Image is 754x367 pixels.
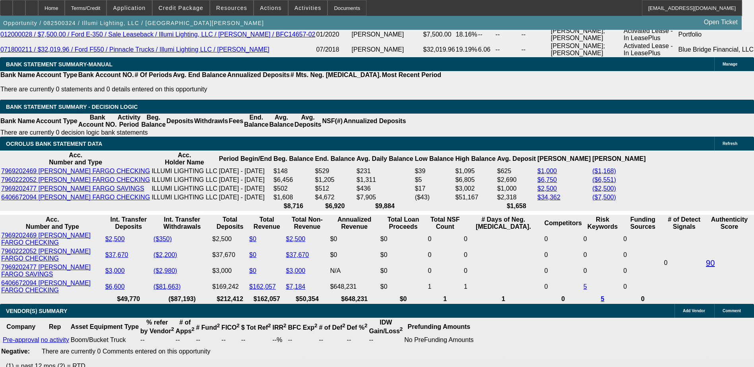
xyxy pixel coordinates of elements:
td: [PERSON_NAME] [351,27,423,42]
th: Total Non-Revenue [285,216,329,231]
a: ($81,663) [153,283,181,290]
span: OCROLUS BANK STATEMENT DATA [6,141,102,147]
a: $7,184 [286,283,305,290]
button: Actions [254,0,288,15]
th: # Of Periods [134,71,173,79]
b: Negative: [1,348,30,355]
td: 1 [427,279,463,294]
td: $32,019.96 [423,42,455,57]
sup: 2 [268,323,271,328]
th: $49,770 [105,295,152,303]
td: 0 [623,247,663,263]
td: [PERSON_NAME]; [PERSON_NAME] [550,27,623,42]
a: $0 [249,267,256,274]
td: [DATE] - [DATE] [219,185,272,193]
td: -- [347,336,368,344]
b: Prefunding Amounts [408,323,471,330]
td: Boom/Bucket Truck [70,336,139,344]
a: ($2,500) [592,185,616,192]
a: $1,000 [537,168,557,174]
th: Funding Sources [623,216,663,231]
td: --% [272,336,287,344]
a: $2,500 [537,185,557,192]
a: $34,362 [537,194,560,201]
td: $529 [315,167,355,175]
b: $ Tot Ref [241,324,271,331]
td: 0 [544,232,582,247]
th: Authenticity Score [706,216,753,231]
td: [PERSON_NAME] [351,42,423,57]
th: # Days of Neg. [MEDICAL_DATA]. [463,216,543,231]
td: $5 [415,176,454,184]
a: 5 [583,283,587,290]
sup: 2 [364,323,367,328]
td: $51,167 [455,193,496,201]
td: $0 [380,263,427,278]
b: % refer by Vendor [140,319,174,334]
td: 0 [427,247,463,263]
span: There are currently 0 Comments entered on this opportunity [42,348,210,355]
a: $0 [249,236,256,242]
td: $7,500.00 [423,27,455,42]
sup: 2 [171,326,174,332]
b: Asset Equipment Type [71,323,139,330]
th: Acc. Number and Type [1,216,104,231]
th: Total Deposits [212,216,248,231]
td: 0 [427,232,463,247]
td: 6.06 [478,42,495,57]
td: -- [241,336,271,344]
div: No PreFunding Amounts [404,336,473,344]
td: $39 [415,167,454,175]
button: Resources [210,0,253,15]
td: ($43) [415,193,454,201]
td: 0 [427,263,463,278]
td: 0 [663,232,705,294]
td: -- [521,27,550,42]
td: Blue Bridge Financial, LLC [678,42,754,57]
b: Rep [49,323,61,330]
th: Sum of the Total NSF Count and Total Overdraft Fee Count from Ocrolus [427,216,463,231]
th: Avg. Daily Balance [356,151,414,166]
td: -- [521,42,550,57]
td: $0 [380,279,427,294]
sup: 2 [283,323,286,328]
a: 7969202477 [PERSON_NAME] FARGO SAVINGS [1,185,144,192]
td: $6,456 [273,176,314,184]
th: Account Type [35,114,78,129]
th: # Mts. Neg. [MEDICAL_DATA]. [290,71,382,79]
div: $0 [330,251,378,259]
span: Application [113,5,145,11]
td: 0 [544,247,582,263]
td: $37,670 [212,247,248,263]
td: $1,311 [356,176,414,184]
td: 07/2018 [316,42,351,57]
span: Credit Package [159,5,204,11]
td: ILLUMI LIGHTING LLC [151,167,217,175]
th: Deposits [166,114,194,129]
td: 0 [583,263,622,278]
th: Account Type [35,71,78,79]
th: $8,716 [273,202,314,210]
td: -- [196,336,220,344]
span: Manage [723,62,737,66]
a: 90 [706,259,715,267]
a: $2,500 [286,236,305,242]
span: Add Vendor [683,309,705,313]
b: Def % [347,324,368,331]
th: Acc. Number and Type [1,151,150,166]
span: Bank Statement Summary - Decision Logic [6,104,138,110]
td: -- [287,336,318,344]
th: [PERSON_NAME] [592,151,646,166]
a: ($6,551) [592,176,616,183]
td: -- [319,336,346,344]
th: $1,658 [497,202,536,210]
td: 1 [463,279,543,294]
th: Avg. Deposit [497,151,536,166]
td: ILLUMI LIGHTING LLC [151,193,217,201]
th: $9,884 [356,202,414,210]
th: $6,920 [315,202,355,210]
th: End. Balance [244,114,269,129]
th: Avg. Deposits [294,114,322,129]
td: $1,205 [315,176,355,184]
td: $2,690 [497,176,536,184]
